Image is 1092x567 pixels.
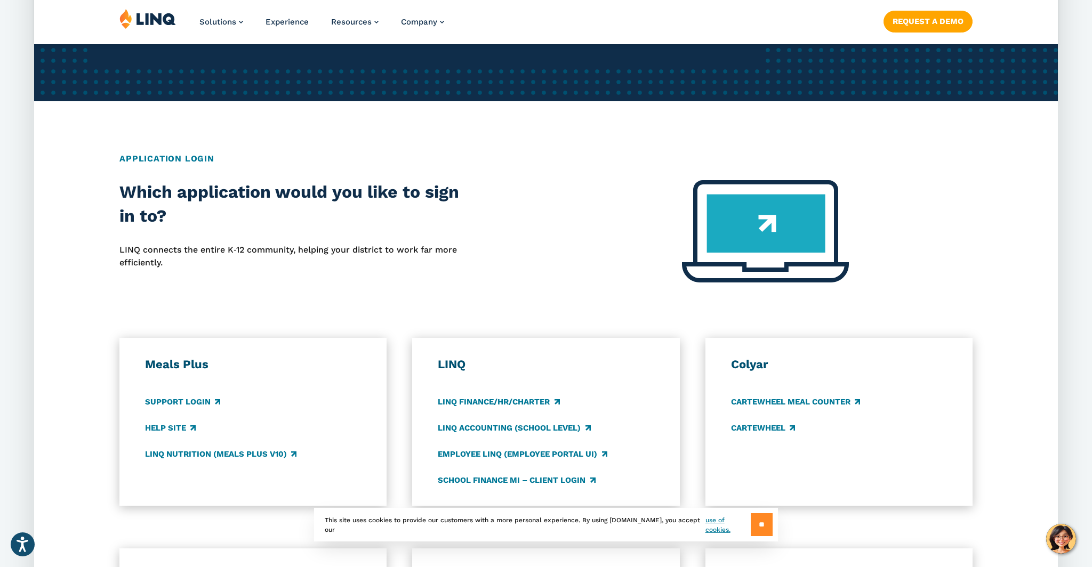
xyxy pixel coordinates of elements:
a: LINQ Finance/HR/Charter [438,396,559,408]
span: Company [401,17,437,27]
p: LINQ connects the entire K‑12 community, helping your district to work far more efficiently. [119,244,460,270]
a: Company [401,17,444,27]
span: Resources [331,17,372,27]
nav: Button Navigation [884,9,973,32]
span: Solutions [199,17,236,27]
a: use of cookies. [705,515,751,534]
a: School Finance MI – Client Login [438,474,595,486]
a: CARTEWHEEL [731,422,795,434]
a: LINQ Nutrition (Meals Plus v10) [145,448,296,460]
h3: LINQ [438,357,654,372]
h3: Meals Plus [145,357,361,372]
h2: Application Login [119,152,973,165]
div: This site uses cookies to provide our customers with a more personal experience. By using [DOMAIN... [314,508,778,541]
a: Employee LINQ (Employee Portal UI) [438,448,607,460]
a: Request a Demo [884,11,973,32]
a: Resources [331,17,379,27]
h2: Which application would you like to sign in to? [119,180,460,229]
a: Help Site [145,422,196,434]
button: Hello, have a question? Let’s chat. [1046,524,1076,554]
a: LINQ Accounting (school level) [438,422,590,434]
nav: Primary Navigation [199,9,444,44]
h3: Colyar [731,357,947,372]
a: CARTEWHEEL Meal Counter [731,396,860,408]
img: LINQ | K‑12 Software [119,9,176,29]
a: Support Login [145,396,220,408]
a: Experience [266,17,309,27]
a: Solutions [199,17,243,27]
